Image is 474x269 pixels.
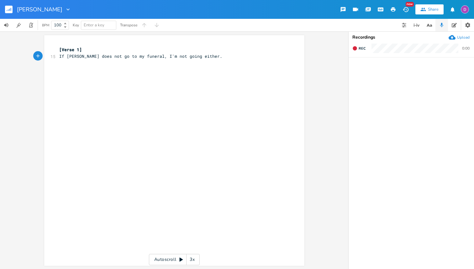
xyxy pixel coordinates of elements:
div: Key [73,23,79,27]
div: BPM [42,24,49,27]
span: Rec [359,46,366,51]
span: If [PERSON_NAME] does not go to my funeral, I'm not going either. [59,53,222,59]
div: Upload [457,35,470,40]
div: Transpose [120,23,137,27]
button: Share [415,4,444,14]
button: Rec [350,43,368,53]
span: Enter a key [84,22,104,28]
span: [PERSON_NAME] [17,7,62,12]
div: Autoscroll [149,254,200,265]
button: Upload [449,34,470,41]
div: 0:00 [462,46,470,50]
span: [Verse 1] [59,47,82,52]
div: Share [428,7,439,12]
button: New [399,4,412,15]
div: New [406,2,414,7]
div: Recordings [352,35,470,40]
div: 3x [187,254,198,265]
img: Dylan [461,5,469,13]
